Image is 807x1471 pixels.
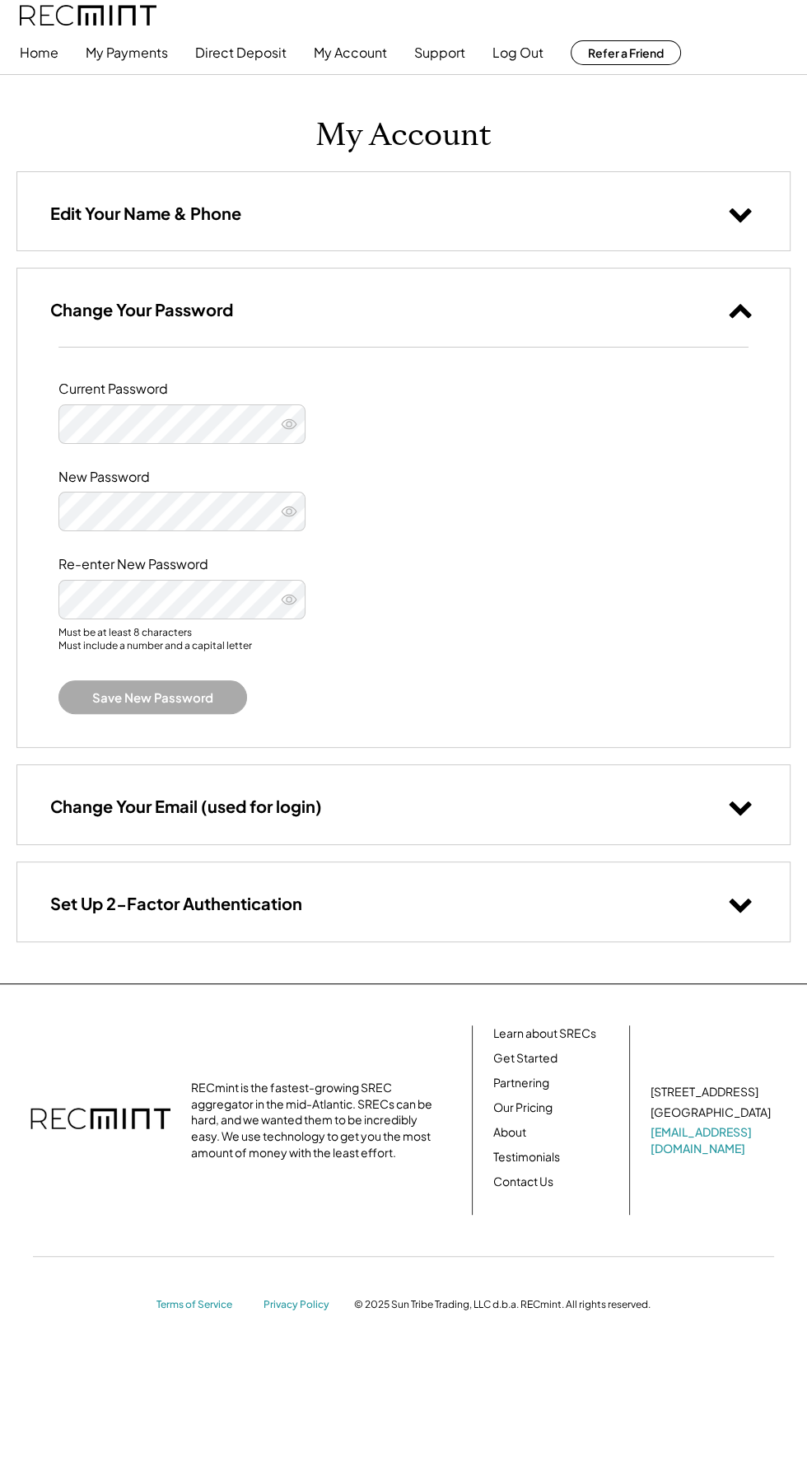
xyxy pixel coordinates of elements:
[156,1298,247,1312] a: Terms of Service
[493,1025,596,1042] a: Learn about SRECs
[651,1084,758,1100] div: [STREET_ADDRESS]
[58,680,247,714] button: Save New Password
[315,116,492,155] h1: My Account
[58,626,749,656] div: Must be at least 8 characters Must include a number and a capital letter
[50,203,241,224] h3: Edit Your Name & Phone
[493,1050,557,1067] a: Get Started
[493,1075,549,1091] a: Partnering
[493,1149,560,1165] a: Testimonials
[414,36,465,69] button: Support
[493,1174,553,1190] a: Contact Us
[30,1091,170,1149] img: recmint-logotype%403x.png
[493,1100,553,1116] a: Our Pricing
[191,1080,438,1160] div: RECmint is the fastest-growing SREC aggregator in the mid-Atlantic. SRECs can be hard, and we wan...
[651,1104,771,1121] div: [GEOGRAPHIC_DATA]
[58,556,223,573] div: Re-enter New Password
[86,36,168,69] button: My Payments
[58,469,223,486] div: New Password
[50,893,302,914] h3: Set Up 2-Factor Authentication
[50,299,233,320] h3: Change Your Password
[492,36,543,69] button: Log Out
[20,36,58,69] button: Home
[58,381,223,398] div: Current Password
[354,1298,651,1311] div: © 2025 Sun Tribe Trading, LLC d.b.a. RECmint. All rights reserved.
[50,796,322,817] h3: Change Your Email (used for login)
[264,1298,338,1312] a: Privacy Policy
[314,36,387,69] button: My Account
[20,5,156,26] img: recmint-logotype%403x.png
[571,40,681,65] button: Refer a Friend
[195,36,287,69] button: Direct Deposit
[651,1124,774,1156] a: [EMAIL_ADDRESS][DOMAIN_NAME]
[493,1124,526,1141] a: About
